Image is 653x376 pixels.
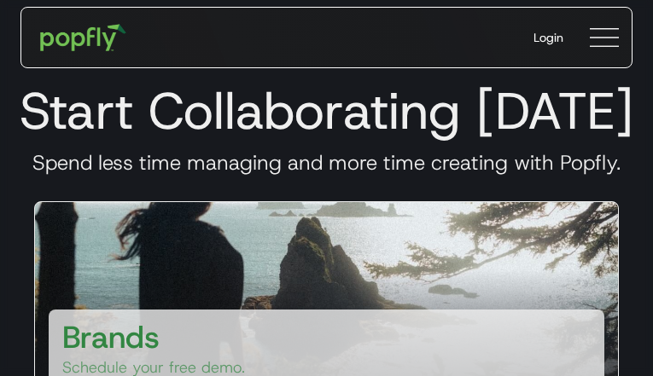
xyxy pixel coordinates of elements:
[533,29,563,46] div: Login
[28,12,138,63] a: home
[520,15,577,60] a: Login
[14,150,639,176] h3: Spend less time managing and more time creating with Popfly.
[14,80,639,142] h1: Start Collaborating [DATE]
[62,316,160,357] h3: Brands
